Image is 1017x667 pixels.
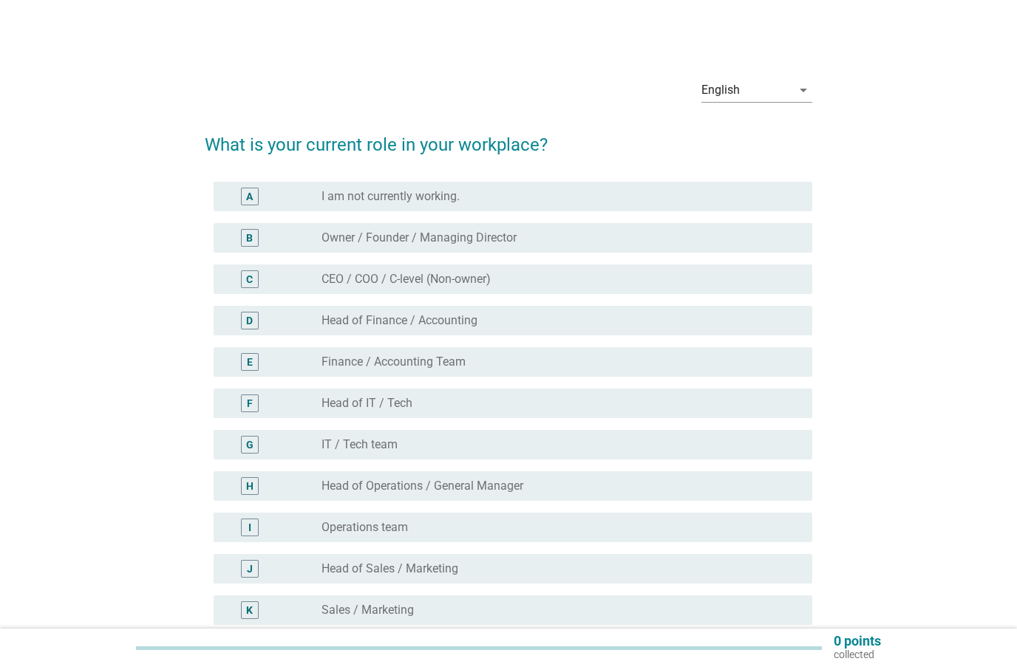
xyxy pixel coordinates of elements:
[246,313,253,329] div: D
[246,603,253,618] div: K
[795,81,812,99] i: arrow_drop_down
[322,479,523,493] label: Head of Operations / General Manager
[322,603,414,618] label: Sales / Marketing
[248,520,251,536] div: I
[246,230,253,246] div: B
[246,479,254,494] div: H
[322,437,398,452] label: IT / Tech team
[322,520,408,535] label: Operations team
[246,189,253,205] div: A
[246,437,254,453] div: G
[247,396,253,411] div: F
[834,634,881,648] p: 0 points
[322,272,491,287] label: CEO / COO / C-level (Non-owner)
[322,355,466,369] label: Finance / Accounting Team
[205,117,812,158] h2: What is your current role in your workplace?
[701,83,740,97] div: English
[322,230,517,245] label: Owner / Founder / Managing Director
[247,355,253,370] div: E
[322,313,477,328] label: Head of Finance / Accounting
[322,189,460,204] label: I am not currently working.
[246,272,253,287] div: C
[834,648,881,661] p: collected
[247,561,253,577] div: J
[322,396,412,411] label: Head of IT / Tech
[322,561,458,576] label: Head of Sales / Marketing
